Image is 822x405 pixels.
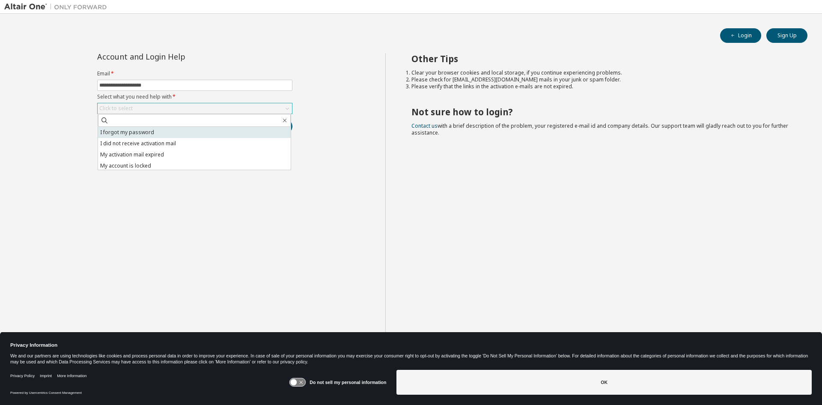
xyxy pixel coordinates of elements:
h2: Other Tips [411,53,792,64]
img: Altair One [4,3,111,11]
span: with a brief description of the problem, your registered e-mail id and company details. Our suppo... [411,122,788,136]
div: Click to select [99,105,133,112]
button: Sign Up [766,28,807,43]
label: Select what you need help with [97,93,292,100]
label: Email [97,70,292,77]
button: Login [720,28,761,43]
li: I forgot my password [98,127,291,138]
a: Contact us [411,122,438,129]
div: Click to select [98,103,292,114]
li: Please check for [EMAIL_ADDRESS][DOMAIN_NAME] mails in your junk or spam folder. [411,76,792,83]
li: Please verify that the links in the activation e-mails are not expired. [411,83,792,90]
div: Account and Login Help [97,53,253,60]
li: Clear your browser cookies and local storage, if you continue experiencing problems. [411,69,792,76]
h2: Not sure how to login? [411,106,792,117]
